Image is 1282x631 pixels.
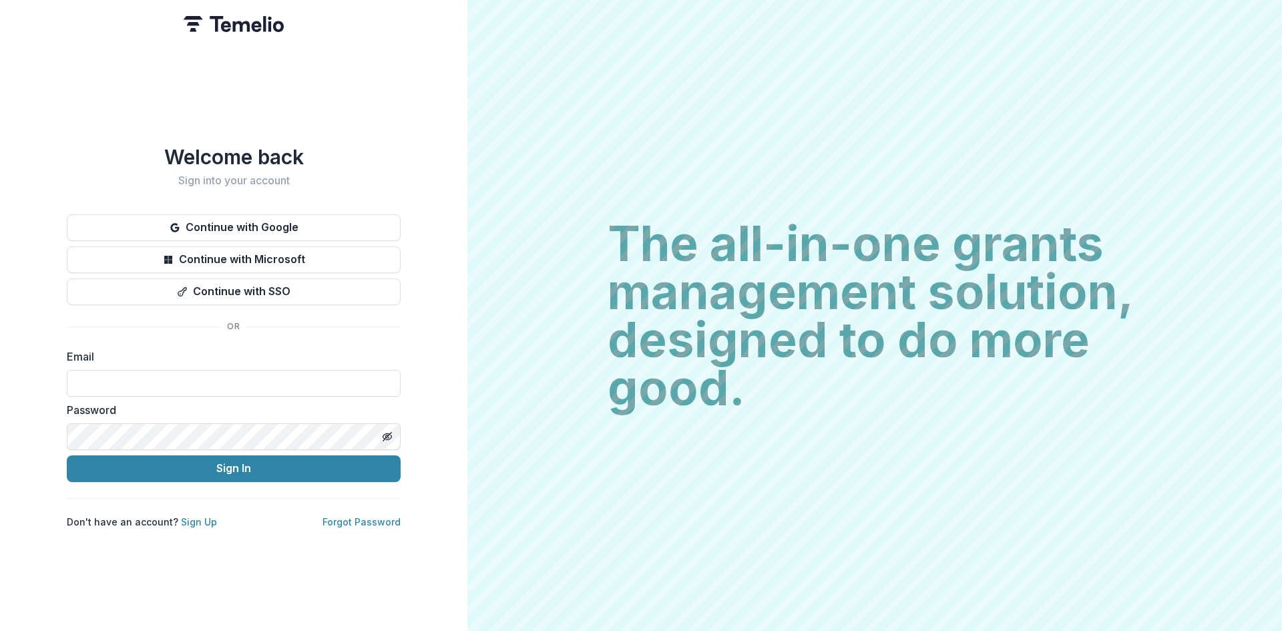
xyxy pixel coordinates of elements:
h2: Sign into your account [67,174,401,187]
button: Sign In [67,455,401,482]
a: Sign Up [181,516,217,528]
button: Continue with Google [67,214,401,241]
button: Continue with Microsoft [67,246,401,273]
button: Continue with SSO [67,278,401,305]
h1: Welcome back [67,145,401,169]
p: Don't have an account? [67,515,217,529]
button: Toggle password visibility [377,426,398,447]
a: Forgot Password [323,516,401,528]
label: Password [67,402,393,418]
img: Temelio [184,16,284,32]
label: Email [67,349,393,365]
